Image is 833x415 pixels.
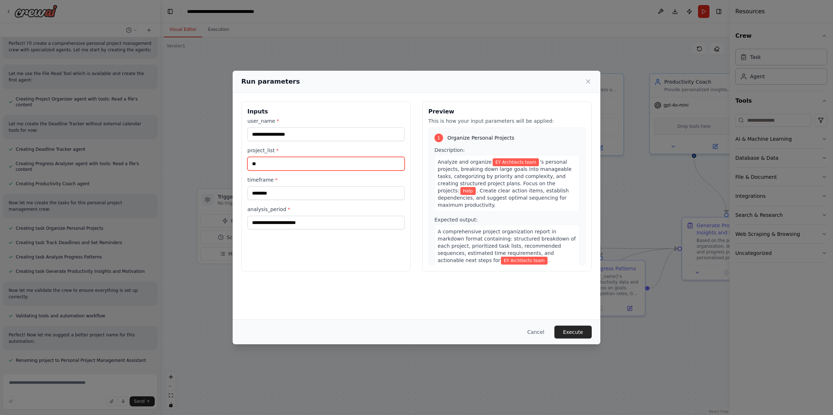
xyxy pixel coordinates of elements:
[428,117,586,125] p: This is how your input parameters will be applied:
[493,158,539,166] span: Variable: user_name
[438,159,492,165] span: Analyze and organize
[247,176,405,183] label: timeframe
[434,134,443,142] div: 1
[434,217,478,223] span: Expected output:
[434,147,465,153] span: Description:
[247,117,405,125] label: user_name
[241,76,300,87] h2: Run parameters
[438,229,576,263] span: A comprehensive project organization report in markdown format containing: structured breakdown o...
[247,107,405,116] h3: Inputs
[438,159,572,193] span: 's personal projects, breaking down large goals into manageable tasks, categorizing by priority a...
[554,326,592,339] button: Execute
[428,107,586,116] h3: Preview
[447,134,514,141] span: Organize Personal Projects
[438,188,569,208] span: . Create clear action items, establish dependencies, and suggest optimal sequencing for maximum p...
[247,147,405,154] label: project_list
[501,257,548,265] span: Variable: user_name
[522,326,550,339] button: Cancel
[460,187,476,195] span: Variable: project_list
[548,257,550,263] span: .
[247,206,405,213] label: analysis_period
